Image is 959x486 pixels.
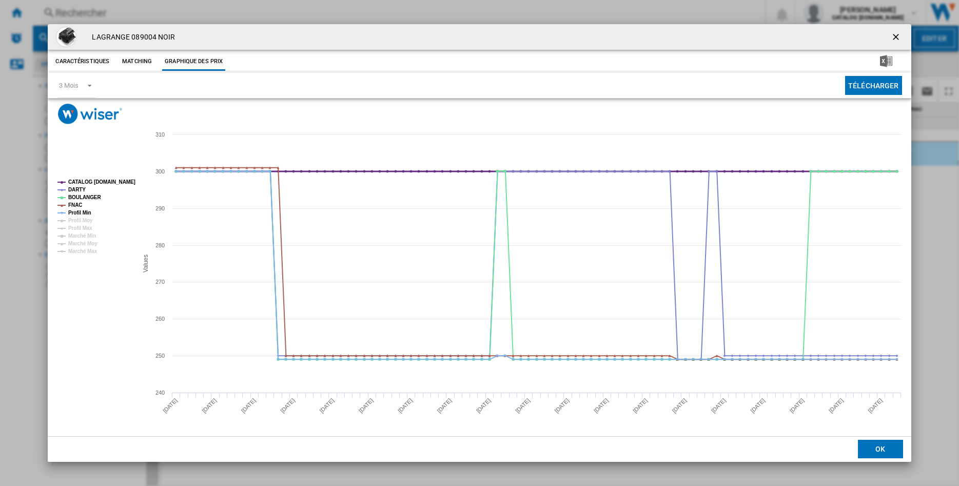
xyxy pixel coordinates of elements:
button: getI18NText('BUTTONS.CLOSE_DIALOG') [887,27,907,47]
tspan: [DATE] [318,397,335,414]
tspan: FNAC [68,202,82,208]
tspan: 280 [155,242,165,248]
tspan: [DATE] [514,397,531,414]
tspan: 250 [155,353,165,359]
button: OK [858,440,903,458]
tspan: [DATE] [475,397,492,414]
tspan: 270 [155,279,165,285]
tspan: [DATE] [436,397,453,414]
tspan: [DATE] [749,397,766,414]
tspan: Marché Moy [68,241,97,246]
tspan: Profil Max [68,225,92,231]
button: Télécharger [845,76,902,95]
tspan: [DATE] [554,397,571,414]
tspan: [DATE] [671,397,688,414]
div: 3 Mois [59,82,78,89]
button: Télécharger au format Excel [864,52,909,71]
button: Caractéristiques [53,52,112,71]
button: Matching [114,52,160,71]
img: excel-24x24.png [880,55,892,67]
tspan: [DATE] [828,397,845,414]
tspan: [DATE] [358,397,375,414]
tspan: Marché Min [68,233,96,239]
ng-md-icon: getI18NText('BUTTONS.CLOSE_DIALOG') [891,32,903,44]
tspan: [DATE] [279,397,296,414]
md-dialog: Product popup [48,24,911,461]
tspan: Profil Min [68,210,91,216]
tspan: 300 [155,168,165,174]
img: 3196200890040_h_f_l_0 [56,27,76,47]
tspan: [DATE] [867,397,884,414]
tspan: 260 [155,316,165,322]
tspan: Marché Max [68,248,97,254]
tspan: [DATE] [397,397,414,414]
tspan: [DATE] [162,397,179,414]
tspan: [DATE] [789,397,806,414]
tspan: Values [142,255,149,273]
tspan: DARTY [68,187,86,192]
h4: LAGRANGE 089004 NOIR [87,32,175,43]
tspan: 290 [155,205,165,211]
tspan: [DATE] [632,397,649,414]
tspan: BOULANGER [68,195,101,200]
button: Graphique des prix [162,52,225,71]
img: logo_wiser_300x94.png [58,104,122,124]
tspan: [DATE] [710,397,727,414]
tspan: [DATE] [240,397,257,414]
tspan: 240 [155,390,165,396]
tspan: Profil Moy [68,218,93,223]
tspan: 310 [155,131,165,138]
tspan: [DATE] [593,397,610,414]
tspan: [DATE] [201,397,218,414]
tspan: CATALOG [DOMAIN_NAME] [68,179,135,185]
